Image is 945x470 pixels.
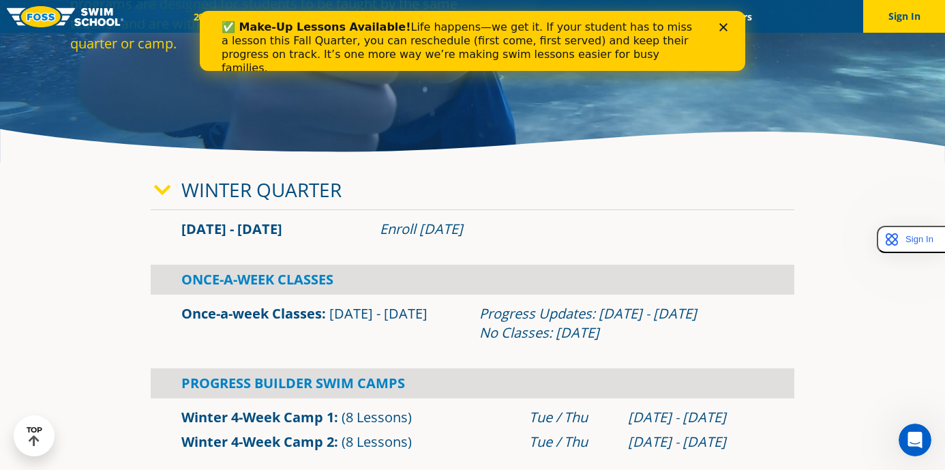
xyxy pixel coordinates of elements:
div: TOP [27,426,42,447]
iframe: Intercom live chat banner [200,11,745,71]
div: [DATE] - [DATE] [628,432,764,452]
div: Progress Builder Swim Camps [151,368,794,398]
div: Once-A-Week Classes [151,265,794,295]
a: Schools [267,10,324,23]
div: [DATE] - [DATE] [628,408,764,427]
a: Swim Path® Program [324,10,443,23]
a: Winter 4-Week Camp 2 [181,432,334,451]
div: Life happens—we get it. If your student has to miss a lesson this Fall Quarter, you can reschedul... [22,10,502,64]
a: Winter 4-Week Camp 1 [181,408,334,426]
b: ✅ Make-Up Lessons Available! [22,10,211,23]
div: Tue / Thu [529,408,615,427]
div: Tue / Thu [529,432,615,452]
a: 2025 Calendar [181,10,267,23]
a: Careers [707,10,764,23]
span: (8 Lessons) [342,408,412,426]
div: Close [520,12,533,20]
div: Progress Updates: [DATE] - [DATE] No Classes: [DATE] [479,304,764,342]
span: [DATE] - [DATE] [181,220,282,238]
a: Swim Like [PERSON_NAME] [520,10,664,23]
a: Blog [664,10,707,23]
img: FOSS Swim School Logo [7,6,123,27]
a: About FOSS [444,10,520,23]
a: Once-a-week Classes [181,304,322,323]
iframe: Intercom live chat [899,424,931,456]
span: (8 Lessons) [342,432,412,451]
a: Winter Quarter [181,177,342,203]
span: [DATE] - [DATE] [329,304,427,323]
div: Enroll [DATE] [380,220,764,239]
